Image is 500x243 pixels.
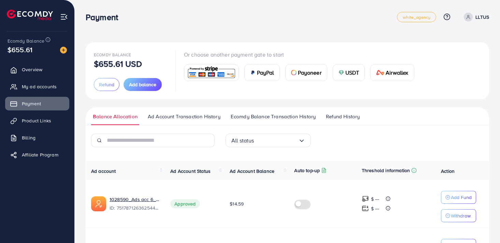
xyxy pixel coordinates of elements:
[5,63,69,76] a: Overview
[441,191,476,204] button: Add Fund
[184,64,239,81] a: card
[110,204,159,211] span: ID: 7517871263625445383
[326,113,360,120] span: Refund History
[5,114,69,127] a: Product Links
[7,10,53,20] img: logo
[5,80,69,93] a: My ad accounts
[475,13,489,21] p: LLTUS
[362,195,369,202] img: top-up amount
[230,168,274,174] span: Ad Account Balance
[170,168,211,174] span: Ad Account Status
[99,81,114,88] span: Refund
[186,65,237,80] img: card
[371,204,380,213] p: $ ---
[94,52,131,58] span: Ecomdy Balance
[60,13,68,21] img: menu
[86,12,124,22] h3: Payment
[124,78,162,91] button: Add balance
[226,134,311,147] div: Search for option
[254,135,298,146] input: Search for option
[244,64,280,81] a: cardPayPal
[451,193,472,201] p: Add Fund
[339,70,344,75] img: card
[110,196,159,212] div: <span class='underline'>1028590_Ads acc 6_1750390915755</span></br>7517871263625445383
[5,148,69,162] a: Affiliate Program
[94,78,119,91] button: Refund
[91,168,116,174] span: Ad account
[362,205,369,212] img: top-up amount
[170,199,200,208] span: Approved
[294,166,320,174] p: Auto top-up
[184,50,420,59] p: Or choose another payment gate to start
[397,12,436,22] a: white_agency
[291,70,297,75] img: card
[8,45,32,55] span: $655.61
[129,81,156,88] span: Add balance
[60,47,67,54] img: image
[231,135,254,146] span: All status
[386,69,408,77] span: Airwallex
[230,200,244,207] span: $14.59
[441,168,455,174] span: Action
[94,60,142,68] p: $655.61 USD
[333,64,365,81] a: cardUSDT
[22,66,42,73] span: Overview
[403,15,430,19] span: white_agency
[451,212,471,220] p: Withdraw
[250,70,256,75] img: card
[257,69,274,77] span: PayPal
[22,151,58,158] span: Affiliate Program
[285,64,327,81] a: cardPayoneer
[8,37,44,44] span: Ecomdy Balance
[148,113,220,120] span: Ad Account Transaction History
[298,69,322,77] span: Payoneer
[93,113,138,120] span: Balance Allocation
[461,13,489,21] a: LLTUS
[22,134,35,141] span: Billing
[5,131,69,145] a: Billing
[362,166,410,174] p: Threshold information
[376,70,384,75] img: card
[371,195,380,203] p: $ ---
[110,196,159,203] a: 1028590_Ads acc 6_1750390915755
[345,69,359,77] span: USDT
[22,83,57,90] span: My ad accounts
[22,117,51,124] span: Product Links
[370,64,414,81] a: cardAirwallex
[231,113,316,120] span: Ecomdy Balance Transaction History
[91,196,106,211] img: ic-ads-acc.e4c84228.svg
[441,209,476,222] button: Withdraw
[5,97,69,110] a: Payment
[22,100,41,107] span: Payment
